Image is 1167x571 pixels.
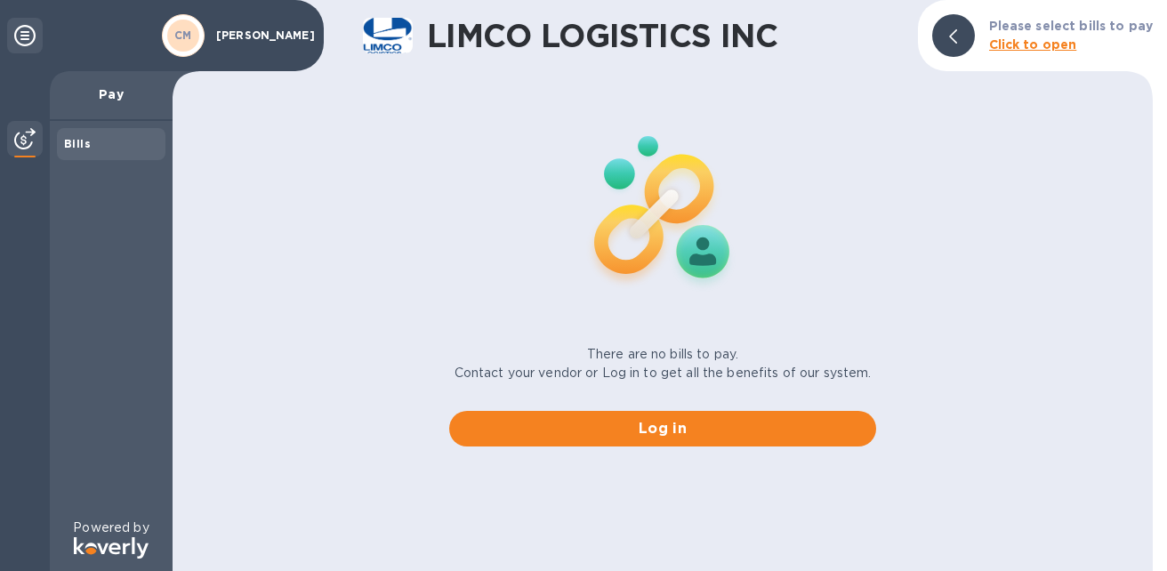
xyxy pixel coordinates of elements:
[73,519,149,537] p: Powered by
[74,537,149,559] img: Logo
[427,17,904,54] h1: LIMCO LOGISTICS INC
[989,19,1153,33] b: Please select bills to pay
[64,137,91,150] b: Bills
[455,345,872,382] p: There are no bills to pay. Contact your vendor or Log in to get all the benefits of our system.
[463,418,862,439] span: Log in
[174,28,192,42] b: CM
[989,37,1077,52] b: Click to open
[216,29,305,42] p: [PERSON_NAME]
[64,85,158,103] p: Pay
[449,411,876,446] button: Log in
